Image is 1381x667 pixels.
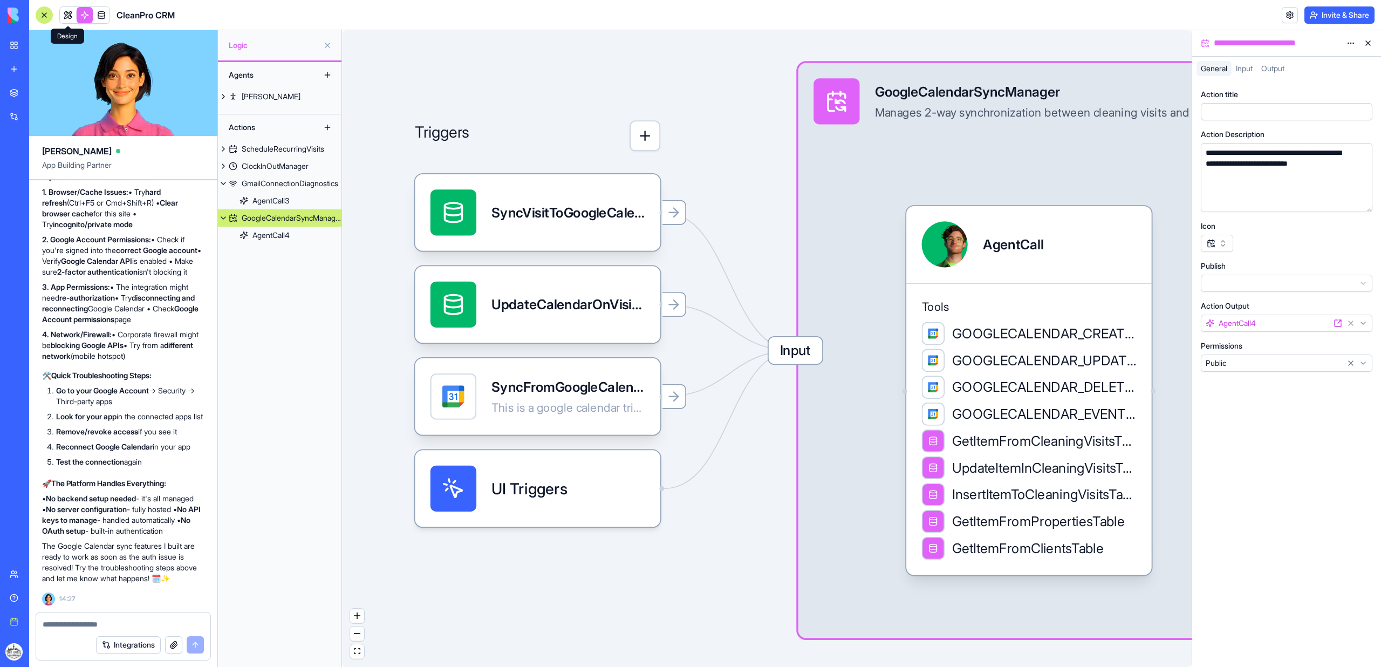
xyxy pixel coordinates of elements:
[415,59,660,527] div: Triggers
[1201,64,1227,73] span: General
[952,405,1136,424] span: GOOGLECALENDAR_EVENTS_LIST
[242,213,341,223] div: GoogleCalendarSyncManager
[42,160,204,179] span: App Building Partner
[42,234,204,277] p: • Check if you're signed into the • Verify is enabled • Make sure isn't blocking it
[42,593,55,605] img: Ella_00000_wcx2te.png
[1201,89,1238,100] label: Action title
[56,412,117,421] strong: Look for your app
[491,477,567,500] span: UI Triggers
[56,426,204,437] li: if you see it
[218,175,341,192] a: GmailConnectionDiagnostics
[875,105,1318,120] div: Manages 2-way synchronization between cleaning visits and Google Calendar events
[415,450,660,527] div: UI Triggers
[664,351,795,397] g: Edge from 68a30bae85ac9c0e925f31e3 to 68a30ba2ce9dc9258a261f6c
[42,145,112,158] span: [PERSON_NAME]
[415,358,660,435] div: SyncFromGoogleCalendarTriggerThis is a google calendar trigger set
[51,371,152,380] strong: Quick Troubleshooting Steps:
[1236,64,1253,73] span: Input
[56,442,153,451] strong: Reconnect Google Calendar
[8,8,74,23] img: logo
[952,351,1136,370] span: GOOGLECALENDAR_UPDATE_EVENT
[116,246,197,255] strong: correct Google account
[42,330,112,339] strong: 4. Network/Firewall:
[56,385,204,407] li: → Security → Third-party apps
[664,351,795,489] g: Edge from UI_TRIGGERS to 68a30ba2ce9dc9258a261f6c
[42,541,204,584] p: The Google Calendar sync features I built are ready to work as soon as the auth issue is resolved...
[42,329,204,362] p: • Corporate firewall might be • Try from a (mobile hotspot)
[242,144,324,154] div: ScheduleRecurringVisits
[42,187,204,230] p: • Try (Ctrl+F5 or Cmd+Shift+R) • for this site • Try
[252,230,290,241] div: AgentCall4
[350,644,364,659] button: fit view
[1201,129,1264,140] label: Action Description
[218,88,341,105] a: [PERSON_NAME]
[664,213,795,351] g: Edge from 68a30bad85ac9c0e925f319c to 68a30ba2ce9dc9258a261f6c
[350,609,364,623] button: zoom in
[57,267,138,276] strong: 2-factor authentication
[242,161,309,172] div: ClockInOutManager
[42,493,204,536] p: • - it's all managed • - fully hosted • - handled automatically • - built-in authentication
[218,158,341,175] a: ClockInOutManager
[350,627,364,641] button: zoom out
[56,386,149,395] strong: Go to your Google Account
[906,206,1152,575] div: AgentCallToolsGOOGLECALENDAR_CREATE_EVENTGOOGLECALENDAR_UPDATE_EVENTGOOGLECALENDAR_DELETE_EVENTGO...
[664,304,795,350] g: Edge from 68a30bae85ac9c0e925f31bf to 68a30ba2ce9dc9258a261f6c
[1304,6,1375,24] button: Invite & Share
[59,293,115,302] strong: re-authorization
[922,299,1137,314] span: Tools
[415,174,660,251] div: SyncVisitToGoogleCalendarTrigger
[952,539,1104,558] span: GetItemFromClientsTable
[59,595,75,603] span: 14:27
[223,66,310,84] div: Agents
[56,457,124,466] strong: Test the connection
[1201,341,1242,351] label: Permissions
[1201,301,1249,311] label: Action Output
[61,256,132,266] strong: Google Calendar API
[1201,261,1226,271] label: Publish
[42,235,151,244] strong: 2. Google Account Permissions:
[1261,64,1284,73] span: Output
[42,478,204,489] h3: 🚀
[242,178,338,189] div: GmailConnectionDiagnostics
[42,370,204,381] h3: 🛠️
[952,485,1136,505] span: InsertItemToCleaningVisitsTable
[252,195,289,206] div: AgentCall3
[223,119,310,136] div: Actions
[952,512,1125,532] span: GetItemFromPropertiesTable
[491,203,645,222] div: SyncVisitToGoogleCalendarTrigger
[218,140,341,158] a: ScheduleRecurringVisits
[42,282,204,325] p: • The integration might need • Try Google Calendar • Check page
[53,220,133,229] strong: incognito/private mode
[42,282,110,291] strong: 3. App Permissions:
[56,457,204,467] li: again
[491,295,645,315] div: UpdateCalendarOnVisitChangeTrigger
[56,427,138,436] strong: Remove/revoke access
[46,494,136,503] strong: No backend setup needed
[952,324,1136,343] span: GOOGLECALENDAR_CREATE_EVENT
[491,377,645,397] div: SyncFromGoogleCalendarTrigger
[983,235,1043,254] div: AgentCall
[5,643,23,661] img: ACg8ocJUuhCJYhvX_jKJCULYx2udiZ678g7ZXBwfkHBM3IhNS6i0D4gE=s96-c
[218,227,341,244] a: AgentCall4
[1201,221,1215,232] label: Icon
[952,431,1136,451] span: GetItemFromCleaningVisitsTable
[229,40,319,51] span: Logic
[51,341,124,350] strong: blocking Google APIs
[56,441,204,452] li: in your app
[117,9,175,22] h1: CleanPro CRM
[46,505,127,514] strong: No server configuration
[51,479,166,488] strong: The Platform Handles Everything:
[218,209,341,227] a: GoogleCalendarSyncManager
[96,636,161,654] button: Integrations
[952,378,1136,397] span: GOOGLECALENDAR_DELETE_EVENT
[51,29,84,44] div: Design
[875,82,1318,101] div: GoogleCalendarSyncManager
[415,266,660,343] div: UpdateCalendarOnVisitChangeTrigger
[242,91,300,102] div: [PERSON_NAME]
[415,120,469,151] p: Triggers
[952,458,1136,478] span: UpdateItemInCleaningVisitsTable
[218,192,341,209] a: AgentCall3
[56,411,204,422] li: in the connected apps list
[42,187,128,196] strong: 1. Browser/Cache Issues:
[769,337,822,364] span: Input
